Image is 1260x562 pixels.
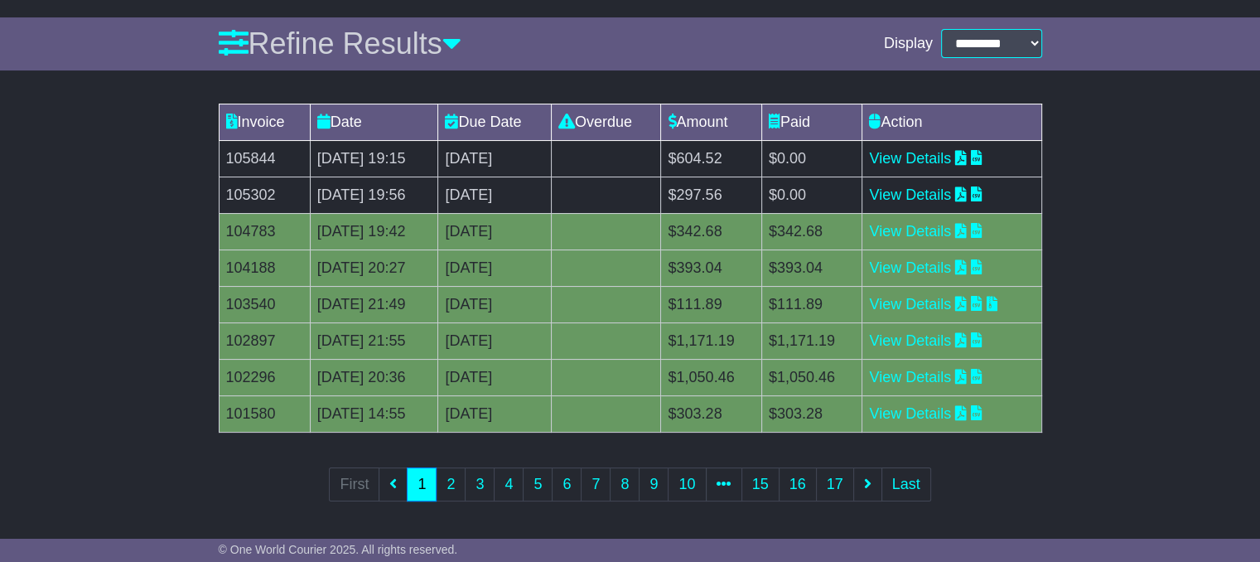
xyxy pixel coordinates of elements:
a: 10 [668,468,706,501]
td: Amount [661,104,761,140]
a: 7 [581,468,611,501]
a: View Details [869,187,951,203]
a: View Details [869,369,951,385]
a: View Details [869,223,951,240]
span: Display [884,35,933,53]
td: [DATE] 14:55 [310,395,438,432]
td: [DATE] [438,177,551,213]
td: [DATE] [438,359,551,395]
td: $303.28 [661,395,761,432]
td: 105844 [219,140,310,177]
a: View Details [869,150,951,167]
a: 16 [779,468,817,501]
span: © One World Courier 2025. All rights reserved. [219,543,458,556]
td: [DATE] [438,213,551,250]
a: 4 [494,468,524,501]
td: Date [310,104,438,140]
td: [DATE] 21:55 [310,322,438,359]
td: 105302 [219,177,310,213]
a: 17 [816,468,854,501]
td: $604.52 [661,140,761,177]
td: Invoice [219,104,310,140]
td: $111.89 [761,286,862,322]
td: $1,171.19 [661,322,761,359]
td: $0.00 [761,140,862,177]
td: [DATE] 19:42 [310,213,438,250]
td: $297.56 [661,177,761,213]
a: 5 [523,468,553,501]
a: 2 [436,468,466,501]
td: [DATE] 20:27 [310,250,438,286]
td: 103540 [219,286,310,322]
a: View Details [869,259,951,276]
a: View Details [869,332,951,349]
td: [DATE] [438,395,551,432]
td: $342.68 [661,213,761,250]
td: 101580 [219,395,310,432]
td: $393.04 [761,250,862,286]
td: [DATE] [438,140,551,177]
td: $0.00 [761,177,862,213]
a: 15 [741,468,780,501]
td: [DATE] 19:15 [310,140,438,177]
td: $111.89 [661,286,761,322]
td: [DATE] 21:49 [310,286,438,322]
a: View Details [869,296,951,312]
td: Action [862,104,1041,140]
td: $342.68 [761,213,862,250]
td: [DATE] [438,286,551,322]
td: [DATE] 19:56 [310,177,438,213]
td: 102897 [219,322,310,359]
td: $1,050.46 [661,359,761,395]
td: $393.04 [661,250,761,286]
td: $1,171.19 [761,322,862,359]
td: Overdue [551,104,661,140]
td: 104188 [219,250,310,286]
a: 3 [465,468,495,501]
a: View Details [869,405,951,422]
td: $303.28 [761,395,862,432]
td: Paid [761,104,862,140]
a: 1 [407,468,437,501]
a: 9 [639,468,669,501]
td: [DATE] [438,250,551,286]
td: 102296 [219,359,310,395]
a: Refine Results [219,27,461,61]
td: Due Date [438,104,551,140]
a: 6 [552,468,582,501]
a: Last [881,468,931,501]
td: 104783 [219,213,310,250]
a: 8 [610,468,640,501]
td: $1,050.46 [761,359,862,395]
td: [DATE] 20:36 [310,359,438,395]
td: [DATE] [438,322,551,359]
